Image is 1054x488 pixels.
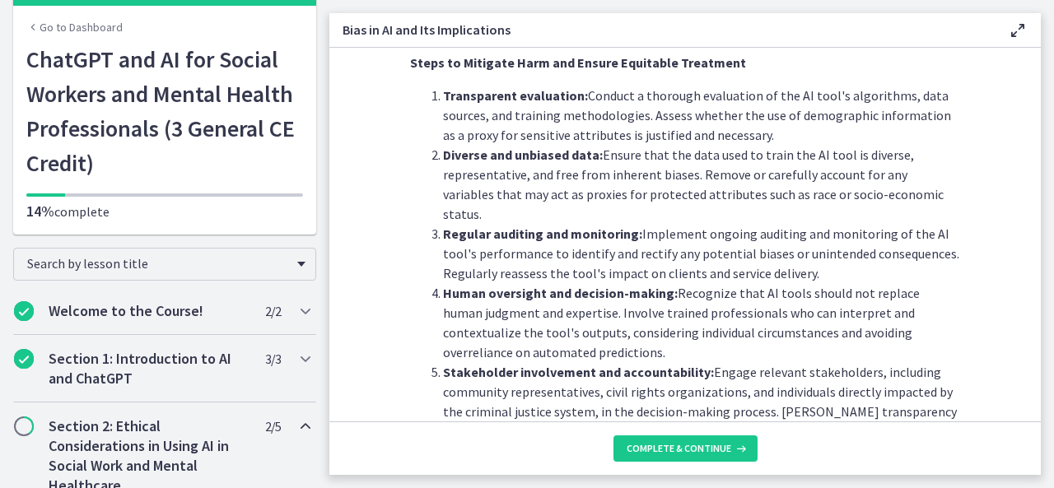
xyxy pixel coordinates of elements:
[265,349,281,369] span: 3 / 3
[443,285,678,301] strong: Human oversight and decision-making:
[627,442,731,455] span: Complete & continue
[14,349,34,369] i: Completed
[26,19,123,35] a: Go to Dashboard
[443,145,960,224] li: Ensure that the data used to train the AI tool is diverse, representative, and free from inherent...
[443,224,960,283] li: Implement ongoing auditing and monitoring of the AI tool's performance to identify and rectify an...
[443,362,960,461] li: Engage relevant stakeholders, including community representatives, civil rights organizations, an...
[14,301,34,321] i: Completed
[443,87,588,104] strong: Transparent evaluation:
[613,435,758,462] button: Complete & continue
[343,20,982,40] h3: Bias in AI and Its Implications
[443,364,714,380] strong: Stakeholder involvement and accountability:
[443,283,960,362] li: Recognize that AI tools should not replace human judgment and expertise. Involve trained professi...
[443,225,642,242] strong: Regular auditing and monitoring:
[265,301,281,321] span: 2 / 2
[26,42,303,180] h1: ChatGPT and AI for Social Workers and Mental Health Professionals (3 General CE Credit)
[265,416,281,436] span: 2 / 5
[443,146,603,163] strong: Diverse and unbiased data:
[27,255,289,272] span: Search by lesson title
[410,54,746,71] strong: Steps to Mitigate Harm and Ensure Equitable Treatment
[13,248,316,281] div: Search by lesson title
[26,202,54,221] span: 14%
[443,86,960,145] li: Conduct a thorough evaluation of the AI tool's algorithms, data sources, and training methodologi...
[49,349,250,388] h2: Section 1: Introduction to AI and ChatGPT
[49,301,250,321] h2: Welcome to the Course!
[26,202,303,221] p: complete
